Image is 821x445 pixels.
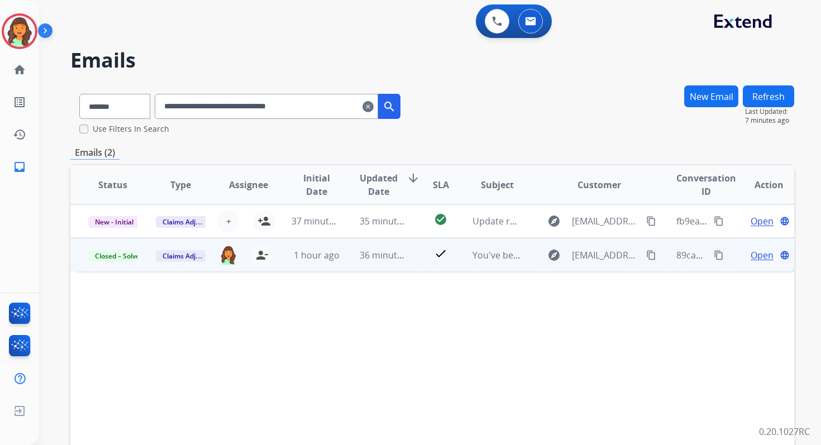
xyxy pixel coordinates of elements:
span: Closed – Solved [88,250,150,262]
span: Last Updated: [745,107,794,116]
mat-icon: search [383,100,396,113]
mat-icon: content_copy [714,250,724,260]
mat-icon: list_alt [13,95,26,109]
button: + [217,210,240,232]
img: avatar [4,16,35,47]
span: 1 hour ago [294,249,340,261]
mat-icon: content_copy [714,216,724,226]
span: [EMAIL_ADDRESS][DOMAIN_NAME] [572,248,640,262]
span: 36 minutes ago [360,249,424,261]
span: 7 minutes ago [745,116,794,125]
span: Customer [577,178,621,192]
mat-icon: content_copy [646,216,656,226]
th: Action [726,165,794,204]
mat-icon: check [434,247,447,260]
span: Open [751,248,774,262]
span: SLA [433,178,449,192]
mat-icon: language [780,216,790,226]
span: Type [170,178,191,192]
mat-icon: person_remove [255,248,269,262]
span: Claims Adjudication [156,250,232,262]
button: New Email [684,85,738,107]
span: 35 minutes ago [360,215,424,227]
mat-icon: explore [547,214,561,228]
mat-icon: content_copy [646,250,656,260]
mat-icon: arrow_downward [407,171,420,185]
span: Subject [481,178,514,192]
mat-icon: clear [362,100,374,113]
mat-icon: home [13,63,26,76]
span: [EMAIL_ADDRESS][DOMAIN_NAME] [572,214,640,228]
mat-icon: language [780,250,790,260]
span: + [226,214,231,228]
span: Conversation ID [676,171,736,198]
span: Initial Date [292,171,341,198]
span: Status [98,178,127,192]
h2: Emails [70,49,794,71]
mat-icon: check_circle [434,213,447,226]
span: Claims Adjudication [156,216,232,228]
mat-icon: history [13,128,26,141]
mat-icon: person_add [257,214,271,228]
p: Emails (2) [70,146,120,160]
span: 37 minutes ago [292,215,356,227]
label: Use Filters In Search [93,123,169,135]
span: New - Initial [88,216,140,228]
mat-icon: inbox [13,160,26,174]
img: agent-avatar [219,245,237,264]
span: Assignee [229,178,268,192]
p: 0.20.1027RC [759,425,810,438]
span: Open [751,214,774,228]
mat-icon: explore [547,248,561,262]
span: Updated Date [360,171,398,198]
button: Refresh [743,85,794,107]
